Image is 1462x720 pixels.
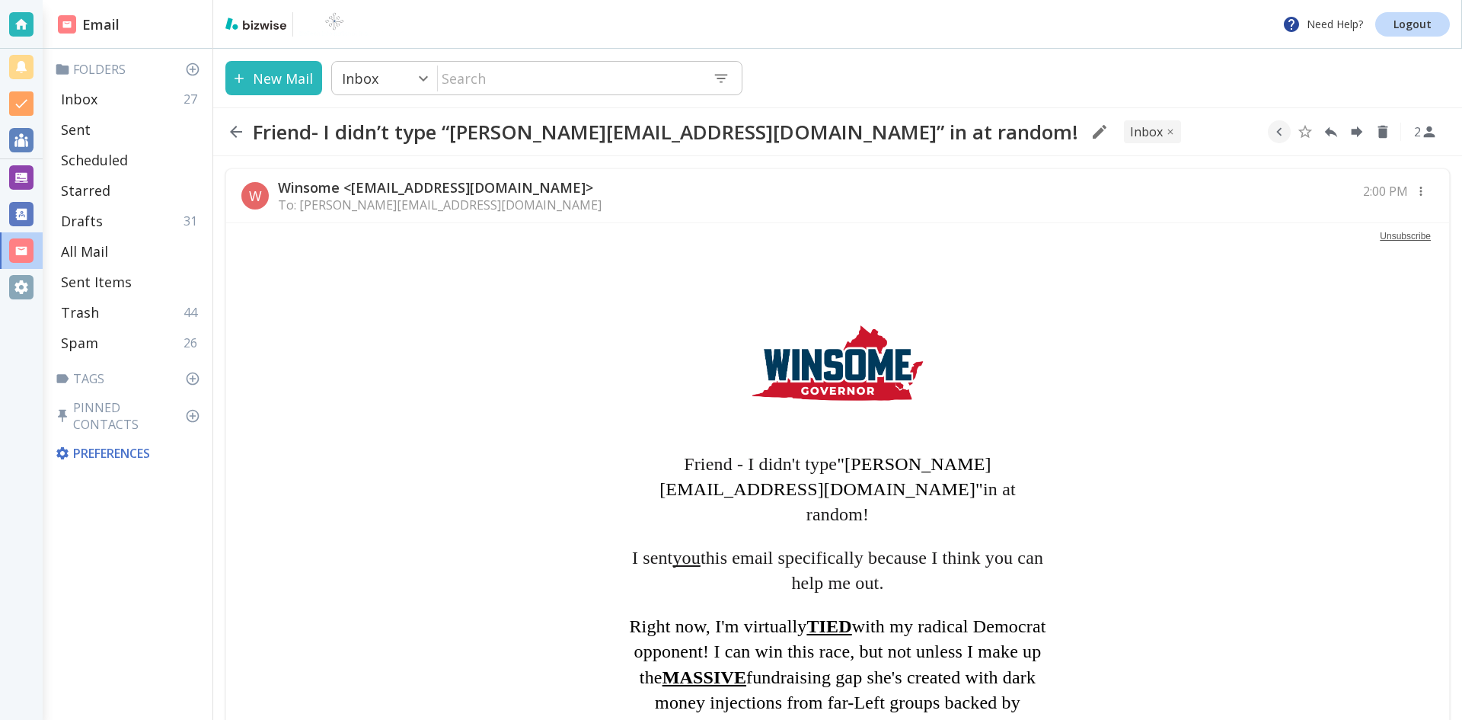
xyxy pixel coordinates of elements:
input: Search [438,62,701,94]
p: Starred [61,181,110,200]
p: All Mail [61,242,108,261]
div: Sent [55,114,206,145]
p: To: [PERSON_NAME][EMAIL_ADDRESS][DOMAIN_NAME] [278,197,602,213]
button: See Participants [1407,114,1444,150]
p: Spam [61,334,98,352]
div: Sent Items [55,267,206,297]
button: Delete [1371,120,1394,143]
p: 2 [1414,123,1421,140]
p: Tags [55,370,206,387]
p: Inbox [61,90,97,108]
div: Preferences [52,439,206,468]
div: Starred [55,175,206,206]
p: Inbox [342,69,378,88]
p: 2:00 PM [1363,183,1408,200]
p: INBOX [1130,123,1163,140]
p: Winsome <[EMAIL_ADDRESS][DOMAIN_NAME]> [278,178,602,197]
p: Sent Items [61,273,132,291]
div: Inbox27 [55,84,206,114]
img: DashboardSidebarEmail.svg [58,15,76,34]
div: Drafts31 [55,206,206,236]
h2: Friend- I didn’t type “[PERSON_NAME][EMAIL_ADDRESS][DOMAIN_NAME]” in at random! [253,120,1078,144]
button: Reply [1320,120,1342,143]
button: New Mail [225,61,322,95]
p: Folders [55,61,206,78]
p: Drafts [61,212,103,230]
img: BioTech International [299,12,369,37]
h2: Email [58,14,120,35]
p: Pinned Contacts [55,399,206,433]
button: Forward [1345,120,1368,143]
p: Logout [1393,19,1432,30]
p: Need Help? [1282,15,1363,34]
div: All Mail [55,236,206,267]
p: Scheduled [61,151,128,169]
p: Preferences [55,445,203,462]
a: Logout [1375,12,1450,37]
p: 44 [184,304,203,321]
div: Trash44 [55,297,206,328]
div: Scheduled [55,145,206,175]
p: Sent [61,120,91,139]
div: WWinsome <[EMAIL_ADDRESS][DOMAIN_NAME]>To: [PERSON_NAME][EMAIL_ADDRESS][DOMAIN_NAME]2:00 PM [226,169,1449,223]
img: bizwise [225,18,286,30]
div: Spam26 [55,328,206,358]
p: Trash [61,303,99,322]
p: W [249,187,262,205]
p: 31 [184,213,203,229]
p: 27 [184,91,203,107]
p: 26 [184,334,203,351]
